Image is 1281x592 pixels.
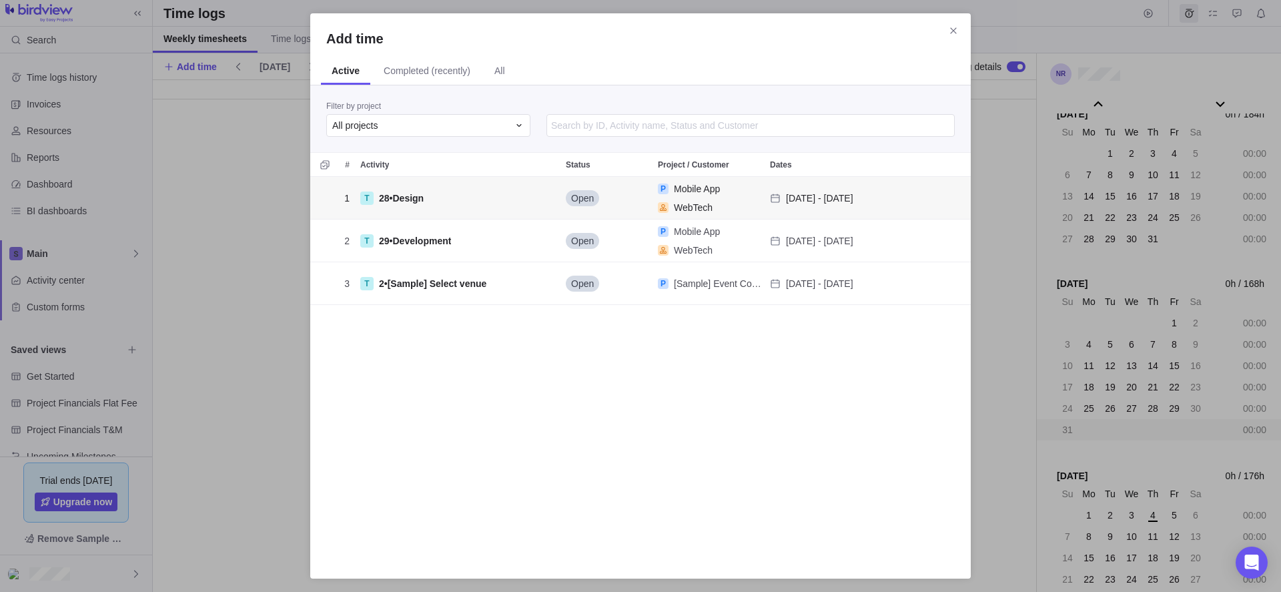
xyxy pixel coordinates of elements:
[560,220,653,262] div: Status
[326,29,955,48] h2: Add time
[653,262,765,305] div: Project / Customer
[566,158,590,172] span: Status
[392,236,451,246] span: Development
[560,177,653,220] div: Status
[379,234,451,248] span: •
[765,220,937,262] div: Dates
[360,158,389,172] span: Activity
[310,13,971,579] div: Add time
[316,156,334,174] span: Selection mode
[379,236,390,246] span: 29
[379,193,390,204] span: 28
[344,192,350,205] span: 1
[388,278,487,289] span: [Sample] Select venue
[345,158,350,172] span: #
[658,184,669,194] div: P
[653,220,765,262] div: Project / Customer
[653,153,765,176] div: Project / Customer
[355,177,560,220] div: Activity
[674,201,713,214] span: WebTech
[571,234,594,248] span: Open
[379,192,424,205] span: •
[392,193,424,204] span: Design
[786,234,853,248] span: Jun 2 - Jun 30
[310,177,971,563] div: grid
[658,278,669,289] div: P
[332,119,378,132] span: All projects
[360,234,374,248] div: T
[355,262,560,305] div: Activity
[765,262,937,305] div: Dates
[658,158,729,172] span: Project / Customer
[786,277,853,290] span: Jul 28 - Aug 1
[674,182,720,196] span: Mobile App
[384,64,470,77] span: Completed (recently)
[653,177,765,220] div: Project / Customer
[355,220,560,262] div: Activity
[571,192,594,205] span: Open
[1236,547,1268,579] div: Open Intercom Messenger
[344,277,350,290] span: 3
[379,278,384,289] span: 2
[546,114,955,137] input: Search by ID, Activity name, Status and Customer
[674,225,720,238] span: Mobile App
[770,158,792,172] span: Dates
[326,101,530,114] div: Filter by project
[658,226,669,237] div: P
[360,192,374,205] div: T
[494,64,505,77] span: All
[786,192,853,205] span: May 1 - May 30
[560,262,653,305] div: Status
[944,21,963,40] span: Close
[332,64,360,77] span: Active
[344,234,350,248] span: 2
[379,277,486,290] span: •
[765,153,937,176] div: Dates
[560,153,653,176] div: Status
[355,153,560,176] div: Activity
[571,277,594,290] span: Open
[360,277,374,290] div: T
[674,277,765,290] span: [Sample] Event Conference
[765,177,937,220] div: Dates
[674,244,713,257] span: WebTech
